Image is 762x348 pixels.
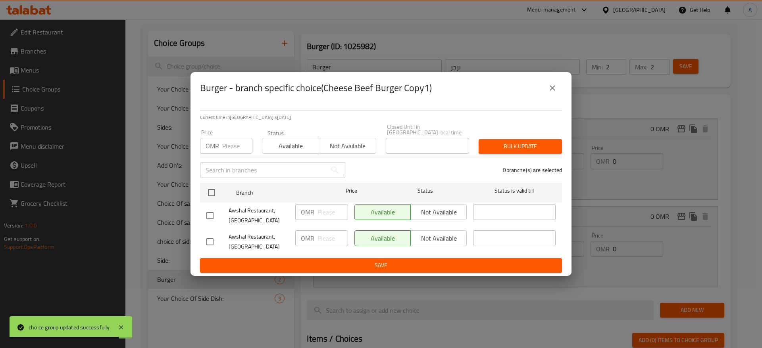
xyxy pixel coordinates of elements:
[262,138,319,154] button: Available
[200,162,327,178] input: Search in branches
[319,138,376,154] button: Not available
[322,140,373,152] span: Not available
[206,260,556,270] span: Save
[200,258,562,273] button: Save
[301,233,314,243] p: OMR
[485,141,556,151] span: Bulk update
[229,232,289,252] span: Awshal Restaurant, [GEOGRAPHIC_DATA]
[317,204,348,220] input: Please enter price
[229,206,289,226] span: Awshal Restaurant, [GEOGRAPHIC_DATA]
[325,186,378,196] span: Price
[543,78,562,98] button: close
[200,82,432,94] h2: Burger - branch specific choice(Cheese Beef Burger Copy1)
[29,323,110,332] div: choice group updated successfully
[206,141,219,151] p: OMR
[473,186,556,196] span: Status is valid till
[266,140,316,152] span: Available
[222,138,252,154] input: Please enter price
[479,139,562,154] button: Bulk update
[317,230,348,246] input: Please enter price
[503,166,562,174] p: 0 branche(s) are selected
[236,188,319,198] span: Branch
[200,114,562,121] p: Current time in [GEOGRAPHIC_DATA] is [DATE]
[301,207,314,217] p: OMR
[384,186,467,196] span: Status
